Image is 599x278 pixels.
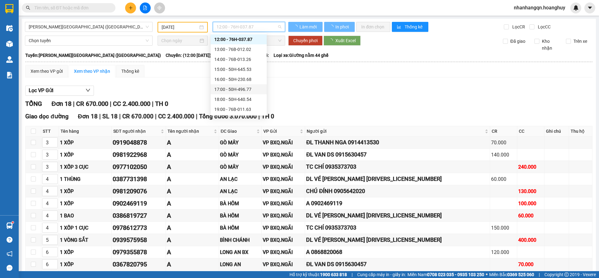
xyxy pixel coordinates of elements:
[262,197,305,210] td: VP BXQ.NGÃI
[274,52,329,59] span: Loại xe: Giường nằm 44 ghế
[491,175,516,183] div: 60.000
[99,113,101,120] span: |
[113,128,159,135] span: SĐT người nhận
[220,236,261,244] div: BÌNH CHÁNH
[306,187,489,196] div: CHÚ ĐÍNH 0905642020
[167,223,218,233] div: A
[221,128,255,135] span: ĐC Giao
[307,128,483,135] span: Người gửi
[262,173,305,185] td: VP BXQ.NGÃI
[7,237,12,243] span: question-circle
[85,88,90,93] span: down
[51,100,71,107] span: Đơn 18
[490,126,517,137] th: CR
[491,151,516,159] div: 140.000
[214,76,263,83] div: 16:00 - 50H-230.68
[220,163,261,171] div: GÒ MÂY
[262,161,305,173] td: VP BXQ.NGÃI
[263,236,304,244] div: VP BXQ.NGÃI
[5,4,13,13] img: logo-vxr
[161,37,198,44] input: Chọn ngày
[113,199,165,208] div: 0902469119
[214,56,263,63] div: 14:00 - 76B-013.26
[306,175,489,183] div: DL VÉ [PERSON_NAME] [DRIVERS_LICENSE_NUMBER]
[60,200,110,207] div: 1 XỐP
[31,68,63,75] div: Xem theo VP gửi
[113,186,165,196] div: 0981209076
[60,248,110,256] div: 1 XỐP
[263,212,304,220] div: VP BXQ.NGÃI
[217,22,281,32] span: 12:00 - 76H-037.87
[143,6,147,10] span: file-add
[196,113,197,120] span: |
[125,2,136,13] button: plus
[214,86,263,93] div: 17:00 - 50H-496.77
[157,6,162,10] span: aim
[587,5,593,11] span: caret-down
[263,163,304,171] div: VP BXQ.NGÃI
[112,210,166,222] td: 0386819727
[262,149,305,161] td: VP BXQ.NGÃI
[262,234,305,246] td: VP BXQ.NGÃI
[564,272,569,277] span: copyright
[7,265,12,271] span: message
[7,251,12,257] span: notification
[59,126,112,137] th: Tên hàng
[262,185,305,197] td: VP BXQ.NGÃI
[74,68,110,75] div: Xem theo VP nhận
[507,272,534,277] strong: 0369 525 060
[113,223,165,233] div: 0978612773
[113,260,165,269] div: 0367820795
[113,247,165,257] div: 0979355878
[293,25,299,29] span: loading
[306,150,489,159] div: ĐL VAN DS 0915630457
[306,162,489,171] div: TC CHÍ 0935373703
[60,224,110,232] div: 1 XỐP 1 CỤC
[25,53,161,58] b: Tuyến: [PERSON_NAME][GEOGRAPHIC_DATA] ([GEOGRAPHIC_DATA])
[486,273,488,276] span: ⚪️
[112,173,166,185] td: 0387731398
[306,248,489,256] div: A 0868820068
[113,174,165,184] div: 0387731398
[25,100,42,107] span: TỔNG
[113,211,165,221] div: 0386819727
[34,4,108,11] input: Tìm tên, số ĐT hoặc mã đơn
[129,6,133,10] span: plus
[167,260,218,269] div: A
[335,23,350,30] span: In phơi
[329,25,334,29] span: loading
[214,66,263,73] div: 15:00 - 50H-645.53
[299,23,318,30] span: Làm mới
[155,113,157,120] span: |
[263,187,304,195] div: VP BXQ.NGÃI
[508,38,528,45] span: Đã giao
[544,126,569,137] th: Ghi chú
[167,150,218,160] div: A
[113,138,165,147] div: 0919048878
[220,212,261,220] div: BÀ HÔM
[102,113,118,120] span: SL 18
[76,100,108,107] span: CR 670.000
[263,139,304,146] div: VP BXQ.NGÃI
[166,246,219,258] td: A
[214,106,263,113] div: 19:00 - 76B-011.63
[73,100,75,107] span: |
[167,235,218,245] div: A
[569,126,592,137] th: Thu hộ
[261,113,274,120] span: TH 0
[335,37,356,44] span: Xuất Excel
[167,174,218,184] div: A
[220,261,261,268] div: LONG AN
[518,200,543,207] div: 100.000
[112,137,166,149] td: 0919048878
[112,234,166,246] td: 0939575958
[152,100,153,107] span: |
[25,86,94,96] button: Lọc VP Gửi
[166,185,219,197] td: A
[491,248,516,256] div: 120.000
[518,212,543,220] div: 60.000
[517,126,544,137] th: CC
[167,211,218,221] div: A
[167,186,218,196] div: A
